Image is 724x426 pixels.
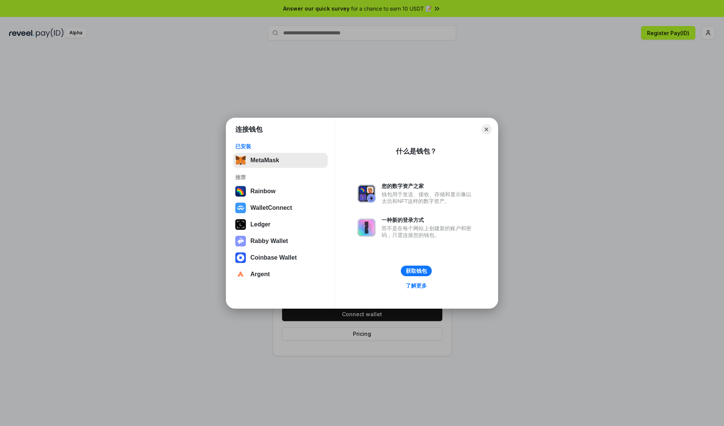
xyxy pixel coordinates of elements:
[382,225,475,238] div: 而不是在每个网站上创建新的账户和密码，只需连接您的钱包。
[235,269,246,280] img: svg+xml,%3Csvg%20width%3D%2228%22%20height%3D%2228%22%20viewBox%3D%220%200%2028%2028%22%20fill%3D...
[233,234,328,249] button: Rabby Wallet
[235,155,246,166] img: svg+xml,%3Csvg%20fill%3D%22none%22%20height%3D%2233%22%20viewBox%3D%220%200%2035%2033%22%20width%...
[401,266,432,276] button: 获取钱包
[235,252,246,263] img: svg+xml,%3Csvg%20width%3D%2228%22%20height%3D%2228%22%20viewBox%3D%220%200%2028%2028%22%20fill%3D...
[357,218,376,237] img: svg+xml,%3Csvg%20xmlns%3D%22http%3A%2F%2Fwww.w3.org%2F2000%2Fsvg%22%20fill%3D%22none%22%20viewBox...
[382,191,475,205] div: 钱包用于发送、接收、存储和显示像以太坊和NFT这样的数字资产。
[233,153,328,168] button: MetaMask
[406,268,427,274] div: 获取钱包
[233,267,328,282] button: Argent
[406,282,427,289] div: 了解更多
[250,188,276,195] div: Rainbow
[382,217,475,223] div: 一种新的登录方式
[235,203,246,213] img: svg+xml,%3Csvg%20width%3D%2228%22%20height%3D%2228%22%20viewBox%3D%220%200%2028%2028%22%20fill%3D...
[235,186,246,197] img: svg+xml,%3Csvg%20width%3D%22120%22%20height%3D%22120%22%20viewBox%3D%220%200%20120%20120%22%20fil...
[382,183,475,189] div: 您的数字资产之家
[250,254,297,261] div: Coinbase Wallet
[235,174,325,181] div: 推荐
[401,281,431,291] a: 了解更多
[233,200,328,215] button: WalletConnect
[396,147,437,156] div: 什么是钱包？
[235,125,262,134] h1: 连接钱包
[250,157,279,164] div: MetaMask
[250,205,292,211] div: WalletConnect
[357,185,376,203] img: svg+xml,%3Csvg%20xmlns%3D%22http%3A%2F%2Fwww.w3.org%2F2000%2Fsvg%22%20fill%3D%22none%22%20viewBox...
[250,238,288,245] div: Rabby Wallet
[250,221,270,228] div: Ledger
[233,184,328,199] button: Rainbow
[250,271,270,278] div: Argent
[235,143,325,150] div: 已安装
[233,217,328,232] button: Ledger
[481,124,492,135] button: Close
[235,219,246,230] img: svg+xml,%3Csvg%20xmlns%3D%22http%3A%2F%2Fwww.w3.org%2F2000%2Fsvg%22%20width%3D%2228%22%20height%3...
[233,250,328,265] button: Coinbase Wallet
[235,236,246,246] img: svg+xml,%3Csvg%20xmlns%3D%22http%3A%2F%2Fwww.w3.org%2F2000%2Fsvg%22%20fill%3D%22none%22%20viewBox...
